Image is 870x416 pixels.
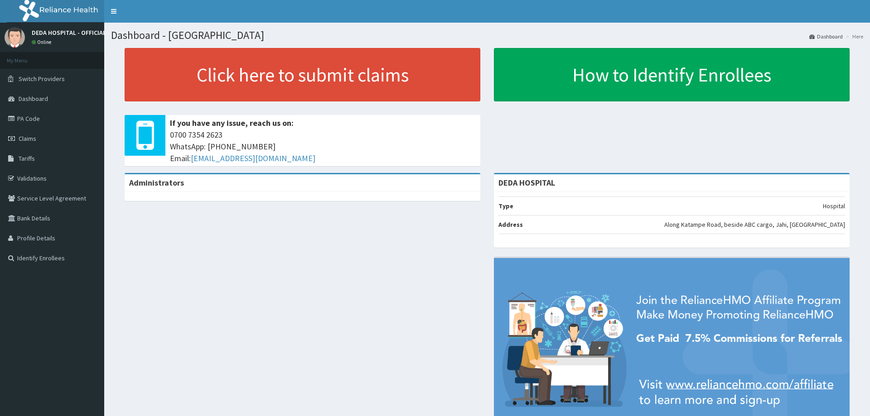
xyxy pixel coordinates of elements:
[111,29,863,41] h1: Dashboard - [GEOGRAPHIC_DATA]
[664,220,845,229] p: Along Katampe Road, beside ABC cargo, Jahi, [GEOGRAPHIC_DATA]
[809,33,843,40] a: Dashboard
[19,95,48,103] span: Dashboard
[191,153,315,163] a: [EMAIL_ADDRESS][DOMAIN_NAME]
[32,39,53,45] a: Online
[19,134,36,143] span: Claims
[823,201,845,210] p: Hospital
[498,177,555,188] strong: DEDA HOSPITAL
[170,129,476,164] span: 0700 7354 2623 WhatsApp: [PHONE_NUMBER] Email:
[498,220,523,229] b: Address
[5,27,25,48] img: User Image
[170,118,294,128] b: If you have any issue, reach us on:
[19,75,65,83] span: Switch Providers
[129,177,184,188] b: Administrators
[494,48,850,101] a: How to Identify Enrollees
[498,202,513,210] b: Type
[32,29,106,36] p: DEDA HOSPITAL - OFFICIAL
[844,33,863,40] li: Here
[19,154,35,163] span: Tariffs
[125,48,480,101] a: Click here to submit claims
